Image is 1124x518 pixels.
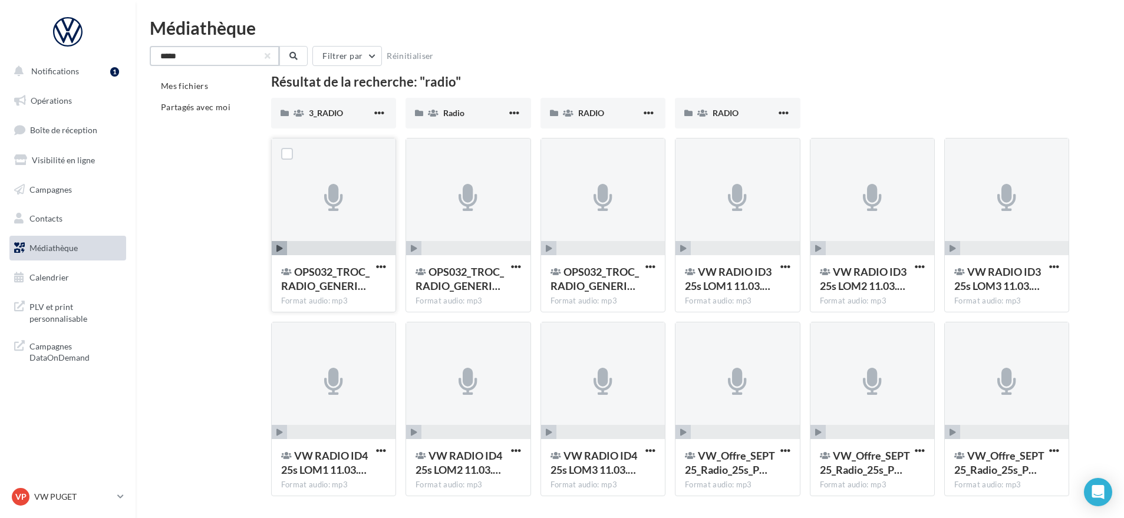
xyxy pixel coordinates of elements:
span: VW RADIO ID4 25s LOM1 11.03.25 [281,449,368,476]
a: Campagnes DataOnDemand [7,334,128,368]
div: Format audio: mp3 [281,296,386,306]
div: Format audio: mp3 [820,296,925,306]
div: Format audio: mp3 [551,480,655,490]
span: RADIO [713,108,739,118]
button: Réinitialiser [382,49,439,63]
span: VW RADIO ID4 25s LOM3 11.03.25 [551,449,637,476]
span: Radio [443,108,464,118]
span: OPS032_TROC_RADIO_GENERIK_GPS_LOM1 02.03.23 [281,265,370,292]
a: Visibilité en ligne [7,148,128,173]
a: Contacts [7,206,128,231]
span: Boîte de réception [30,125,97,135]
span: OPS032_TROC_RADIO_GENERIK_GPS_LOM3 02.03.23 [551,265,639,292]
span: VW RADIO ID4 25s LOM2 11.03.25 [416,449,502,476]
span: VW RADIO ID3 25s LOM1 11.03.25 [685,265,772,292]
span: Médiathèque [29,243,78,253]
span: Campagnes DataOnDemand [29,338,121,364]
span: Calendrier [29,272,69,282]
span: VW_Offre_SEPT25_Radio_25s_POLO_LOM2 [820,449,910,476]
div: Format audio: mp3 [685,480,790,490]
span: Notifications [31,66,79,76]
a: Boîte de réception [7,117,128,143]
button: Filtrer par [312,46,382,66]
a: Calendrier [7,265,128,290]
div: Format audio: mp3 [685,296,790,306]
span: Visibilité en ligne [32,155,95,165]
span: VW RADIO ID3 25s LOM3 11.03.25 [954,265,1041,292]
a: PLV et print personnalisable [7,294,128,329]
button: Notifications 1 [7,59,124,84]
span: Opérations [31,95,72,105]
span: 3_RADIO [309,108,343,118]
span: Contacts [29,213,62,223]
div: Format audio: mp3 [954,296,1059,306]
span: Mes fichiers [161,81,208,91]
div: Résultat de la recherche: "radio" [271,75,1070,88]
div: Format audio: mp3 [416,296,520,306]
div: Médiathèque [150,19,1110,37]
div: Format audio: mp3 [416,480,520,490]
span: VW_Offre_SEPT25_Radio_25s_POLO_LOM1 [685,449,775,476]
span: RADIO [578,108,604,118]
div: Format audio: mp3 [820,480,925,490]
span: VP [15,491,27,503]
div: Format audio: mp3 [954,480,1059,490]
a: Médiathèque [7,236,128,260]
div: Format audio: mp3 [551,296,655,306]
span: VW RADIO ID3 25s LOM2 11.03.25 [820,265,907,292]
p: VW PUGET [34,491,113,503]
a: Campagnes [7,177,128,202]
span: OPS032_TROC_RADIO_GENERIK_GPS_LOM2 02.03.23 [416,265,504,292]
a: Opérations [7,88,128,113]
a: VP VW PUGET [9,486,126,508]
div: Format audio: mp3 [281,480,386,490]
div: 1 [110,67,119,77]
span: PLV et print personnalisable [29,299,121,324]
div: Open Intercom Messenger [1084,478,1112,506]
span: Campagnes [29,184,72,194]
span: VW_Offre_SEPT25_Radio_25s_POLO_LOM3 [954,449,1044,476]
span: Partagés avec moi [161,102,230,112]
